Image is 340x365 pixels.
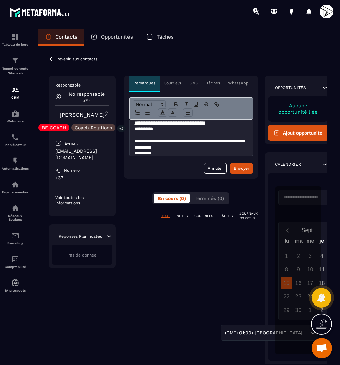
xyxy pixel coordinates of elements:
[191,194,228,203] button: Terminés (0)
[275,103,322,115] p: Aucune opportunité liée
[157,34,174,40] p: Tâches
[177,214,188,218] p: NOTES
[2,96,29,99] p: CRM
[2,250,29,274] a: accountantaccountantComptabilité
[2,66,29,76] p: Tunnel de vente Site web
[140,29,180,46] a: Tâches
[2,43,29,46] p: Tableau de bord
[221,325,318,341] div: Search for option
[228,80,249,86] p: WhatsApp
[11,180,19,189] img: automations
[84,29,140,46] a: Opportunités
[2,104,29,128] a: automationsautomationsWebinaire
[11,279,19,287] img: automations
[60,112,105,118] a: [PERSON_NAME]
[42,125,66,130] p: BE COACH
[59,234,104,239] p: Réponses Planificateur
[2,119,29,123] p: Webinaire
[55,148,109,161] p: [EMAIL_ADDRESS][DOMAIN_NAME]
[195,196,224,201] span: Terminés (0)
[2,175,29,199] a: automationsautomationsEspace membre
[55,34,77,40] p: Contacts
[275,162,301,167] p: Calendrier
[2,226,29,250] a: emailemailE-mailing
[2,152,29,175] a: automationsautomationsAutomatisations
[2,265,29,269] p: Comptabilité
[2,167,29,170] p: Automatisations
[11,86,19,94] img: formation
[55,195,109,206] p: Voir toutes les informations
[234,165,249,172] div: Envoyer
[316,264,328,275] div: 11
[9,6,70,18] img: logo
[2,51,29,81] a: formationformationTunnel de vente Site web
[161,214,170,218] p: TOUT
[2,190,29,194] p: Espace membre
[190,80,198,86] p: SMS
[223,329,304,337] span: (GMT+01:00) [GEOGRAPHIC_DATA]
[164,80,181,86] p: Courriels
[206,80,220,86] p: Tâches
[2,214,29,221] p: Réseaux Sociaux
[158,196,186,201] span: En cours (0)
[230,163,253,174] button: Envoyer
[316,277,328,289] div: 18
[2,143,29,147] p: Planificateur
[67,253,96,258] span: Pas de donnée
[268,125,329,141] button: Ajout opportunité
[11,56,19,65] img: formation
[56,57,97,62] p: Revenir aux contacts
[204,163,227,174] button: Annuler
[55,82,109,88] p: Responsable
[275,85,306,90] p: Opportunités
[2,28,29,51] a: formationformationTableau de bord
[2,289,29,292] p: IA prospects
[65,91,109,102] p: No responsable yet
[11,109,19,118] img: automations
[316,250,328,262] div: 4
[2,128,29,152] a: schedulerschedulerPlanificateur
[133,80,155,86] p: Remarques
[11,232,19,240] img: email
[117,125,126,132] p: +2
[220,214,233,218] p: TÂCHES
[64,168,80,173] p: Numéro
[312,338,332,358] div: Ouvrir le chat
[11,33,19,41] img: formation
[101,34,133,40] p: Opportunités
[65,141,78,146] p: E-mail
[2,199,29,226] a: social-networksocial-networkRéseaux Sociaux
[2,241,29,245] p: E-mailing
[11,204,19,212] img: social-network
[11,157,19,165] img: automations
[75,125,112,130] p: Coach Relations
[38,29,84,46] a: Contacts
[194,214,213,218] p: COURRIELS
[316,236,328,248] div: je
[2,81,29,104] a: formationformationCRM
[55,175,109,181] p: +33
[154,194,190,203] button: En cours (0)
[11,133,19,141] img: scheduler
[11,255,19,263] img: accountant
[239,211,258,221] p: JOURNAUX D'APPELS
